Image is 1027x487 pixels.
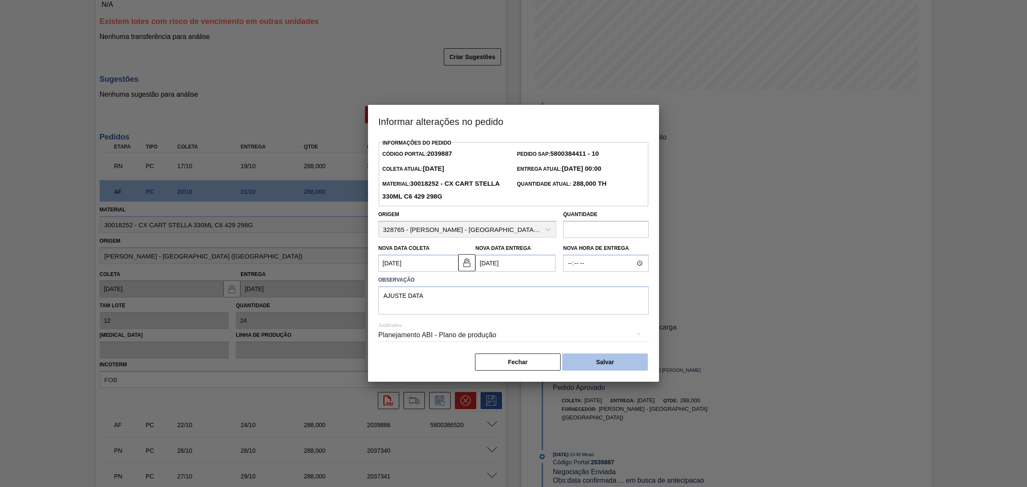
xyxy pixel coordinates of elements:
[563,242,649,255] label: Nova Hora de Entrega
[475,245,531,251] label: Nova Data Entrega
[378,245,430,251] label: Nova Data Coleta
[475,353,561,371] button: Fechar
[378,274,649,286] label: Observação
[378,255,458,272] input: dd/mm/yyyy
[458,254,475,271] button: unlocked
[378,323,649,347] div: Planejamento ABI - Plano de produção
[571,180,607,187] strong: 288,000 TH
[563,211,597,217] label: Quantidade
[462,258,472,268] img: unlocked
[382,180,499,200] strong: 30018252 - CX CART STELLA 330ML C6 429 298G
[475,255,555,272] input: dd/mm/yyyy
[382,166,444,172] span: Coleta Atual:
[562,165,601,172] strong: [DATE] 00:00
[378,286,649,315] textarea: AJUSTE DATA
[368,105,659,137] h3: Informar alterações no pedido
[562,353,648,371] button: Salvar
[423,165,444,172] strong: [DATE]
[517,151,599,157] span: Pedido SAP:
[378,211,399,217] label: Origem
[382,151,452,157] span: Código Portal:
[382,181,499,200] span: Material:
[517,181,606,187] span: Quantidade Atual:
[383,140,451,146] label: Informações do Pedido
[550,150,599,157] strong: 5800384411 - 10
[517,166,601,172] span: Entrega Atual:
[427,150,452,157] strong: 2039887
